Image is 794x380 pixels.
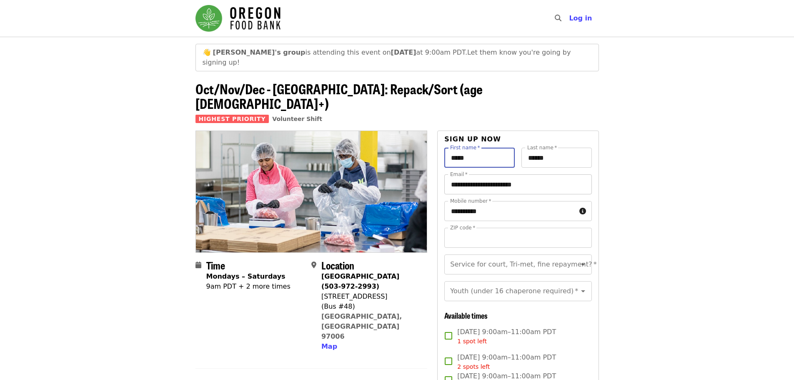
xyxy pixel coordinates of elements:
span: Highest Priority [195,115,269,123]
span: Map [321,342,337,350]
label: ZIP code [450,225,475,230]
strong: [DATE] [391,48,416,56]
i: map-marker-alt icon [311,261,316,269]
input: Last name [521,148,592,168]
span: 2 spots left [457,363,490,370]
span: Log in [569,14,592,22]
input: ZIP code [444,228,591,248]
div: [STREET_ADDRESS] [321,292,421,302]
img: Oct/Nov/Dec - Beaverton: Repack/Sort (age 10+) organized by Oregon Food Bank [196,131,427,252]
span: Location [321,258,354,272]
input: Search [566,8,573,28]
strong: [GEOGRAPHIC_DATA] (503-972-2993) [321,272,399,290]
i: search icon [555,14,561,22]
img: Oregon Food Bank - Home [195,5,281,32]
span: Oct/Nov/Dec - [GEOGRAPHIC_DATA]: Repack/Sort (age [DEMOGRAPHIC_DATA]+) [195,79,483,113]
button: Log in [562,10,599,27]
span: waving emoji [203,48,211,56]
span: 1 spot left [457,338,487,345]
input: Email [444,174,591,194]
label: Last name [527,145,557,150]
a: [GEOGRAPHIC_DATA], [GEOGRAPHIC_DATA] 97006 [321,312,402,340]
label: Mobile number [450,199,491,204]
input: Mobile number [444,201,576,221]
span: [DATE] 9:00am–11:00am PDT [457,352,556,371]
span: Sign up now [444,135,501,143]
strong: [PERSON_NAME]'s group [213,48,306,56]
button: Map [321,342,337,352]
strong: Mondays – Saturdays [206,272,286,280]
i: calendar icon [195,261,201,269]
span: Time [206,258,225,272]
button: Open [577,285,589,297]
div: (Bus #48) [321,302,421,312]
button: Open [577,259,589,270]
i: circle-info icon [579,207,586,215]
span: is attending this event on at 9:00am PDT. [213,48,467,56]
label: Email [450,172,468,177]
a: Volunteer Shift [272,116,322,122]
span: [DATE] 9:00am–11:00am PDT [457,327,556,346]
label: First name [450,145,480,150]
input: First name [444,148,515,168]
div: 9am PDT + 2 more times [206,282,291,292]
span: Available times [444,310,488,321]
